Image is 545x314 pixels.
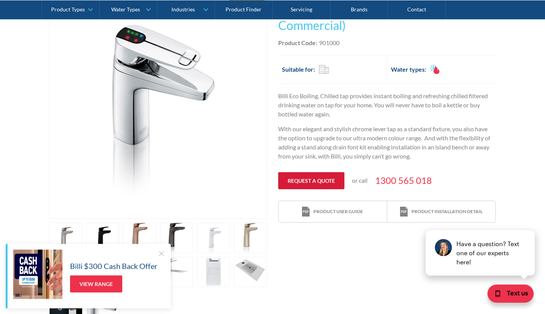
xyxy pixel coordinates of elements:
strong: Product Code: [278,39,317,46]
a: open lightbox [49,223,83,253]
a: open lightbox [234,223,267,253]
div: Water Types [111,6,140,13]
img: print icon [400,207,408,217]
a: open lightbox [197,223,230,253]
div: Product Types [51,6,85,13]
div: Industries [171,6,195,13]
a: 1300 565 018 [375,174,432,187]
iframe: podium webchat widget prompt [416,195,545,286]
h2: Suitable for: [282,65,315,74]
div: Product installation detail [411,208,483,215]
a: open lightbox [160,223,193,253]
a: print iconProduct user guide [279,201,387,223]
a: open lightbox [160,257,193,287]
div: 901000 [319,38,339,47]
p: With our elegant and stylish chrome lever tap as a standard fixture, you also have the option to ... [278,124,496,161]
a: open lightbox [123,223,156,253]
a: open lightbox [234,257,267,287]
p: or call [352,176,367,185]
h2: Water types: [391,65,426,74]
div: Product user guide [313,208,363,215]
h5: Billi $300 Cash Back Offer [70,260,157,272]
img: Billi $300 Cash Back Offer [13,250,62,299]
img: print icon [302,207,310,217]
a: open lightbox [197,257,230,287]
a: print iconProduct installation detail [387,201,495,223]
a: Request a quote [278,172,344,189]
a: View Range [70,275,122,292]
a: open lightbox [86,223,120,253]
p: Billi Eco Boiling, Chilled tap provides instant boiling and refreshing chilled filtered drinking ... [278,91,496,119]
iframe: podium webchat widget bubble [469,276,545,314]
